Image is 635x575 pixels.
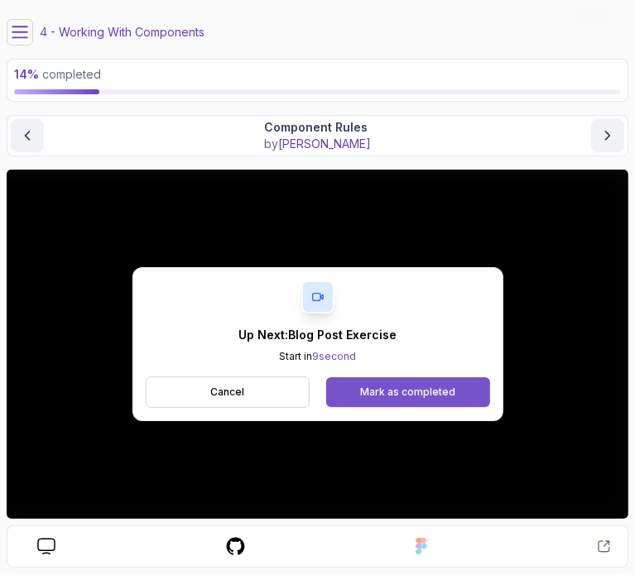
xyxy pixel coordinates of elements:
[312,350,356,362] span: 9 second
[326,377,489,407] button: Mark as completed
[7,170,628,519] iframe: 7 - Component Rules
[591,119,624,152] button: next content
[212,536,259,557] a: course repo
[11,119,44,152] button: previous content
[238,327,397,343] p: Up Next: Blog Post Exercise
[360,386,455,399] div: Mark as completed
[264,136,371,152] p: by
[278,137,371,151] span: [PERSON_NAME]
[40,24,204,41] p: 4 - Working With Components
[238,350,397,363] p: Start in
[14,67,101,81] span: completed
[146,376,310,408] button: Cancel
[210,386,244,399] p: Cancel
[14,67,39,81] span: 14 %
[264,119,371,136] p: Component Rules
[24,538,69,555] a: course slides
